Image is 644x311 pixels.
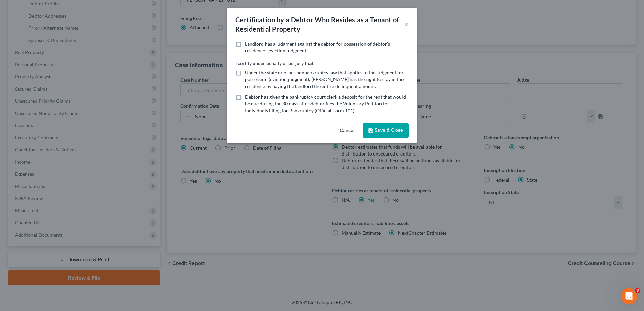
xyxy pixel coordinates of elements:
[245,70,404,89] span: Under the state or other nonbankruptcy law that applies to the judgment for possession (eviction ...
[235,59,315,67] label: I certify under penalty of perjury that:
[245,41,390,53] span: Landlord has a judgment against the debtor for possession of debtor’s residence. (eviction judgment)
[635,288,640,293] span: 3
[235,15,404,34] div: Certification by a Debtor Who Resides as a Tenant of Residential Property
[363,123,409,138] button: Save & Close
[404,20,409,28] button: ×
[334,124,360,138] button: Cancel
[621,288,637,304] iframe: Intercom live chat
[245,94,406,113] span: Debtor has given the bankruptcy court clerk a deposit for the rent that would be due during the 3...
